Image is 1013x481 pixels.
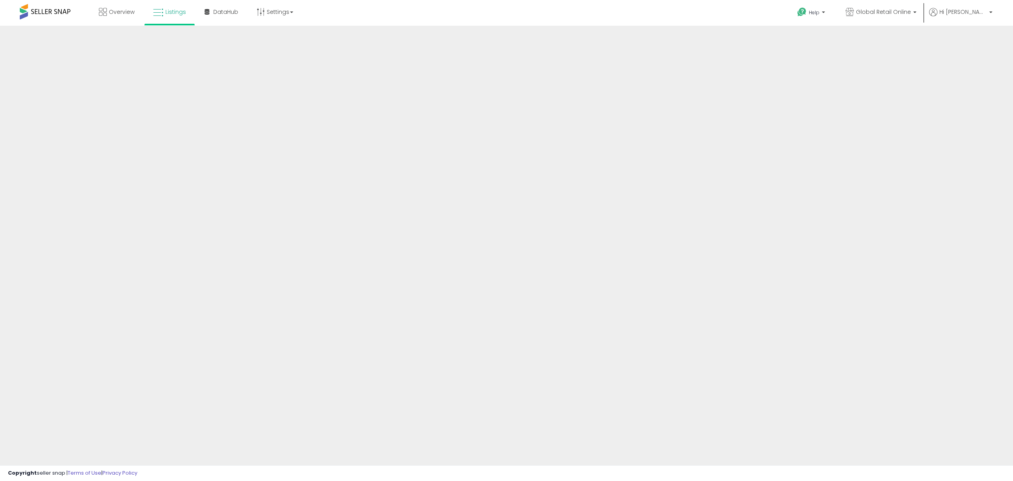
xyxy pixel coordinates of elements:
[213,8,238,16] span: DataHub
[856,8,911,16] span: Global Retail Online
[809,9,820,16] span: Help
[109,8,135,16] span: Overview
[929,8,992,26] a: Hi [PERSON_NAME]
[165,8,186,16] span: Listings
[797,7,807,17] i: Get Help
[939,8,987,16] span: Hi [PERSON_NAME]
[791,1,833,26] a: Help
